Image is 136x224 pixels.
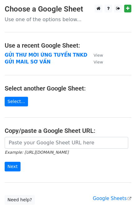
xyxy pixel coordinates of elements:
[5,137,128,149] input: Paste your Google Sheet URL here
[5,150,68,155] small: Example: [URL][DOMAIN_NAME]
[5,162,21,171] input: Next
[5,5,131,14] h3: Choose a Google Sheet
[93,196,131,201] a: Google Sheets
[5,42,131,49] h4: Use a recent Google Sheet:
[5,85,131,92] h4: Select another Google Sheet:
[94,53,103,58] small: View
[94,60,103,64] small: View
[5,52,87,58] a: GỬI THƯ MỜI ỨNG TUYỂN TNKD
[87,52,103,58] a: View
[5,195,35,205] a: Need help?
[5,16,131,23] p: Use one of the options below...
[5,127,131,134] h4: Copy/paste a Google Sheet URL:
[87,59,103,65] a: View
[5,59,50,65] a: GỬI MAIL SƠ VẤN
[5,97,28,106] a: Select...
